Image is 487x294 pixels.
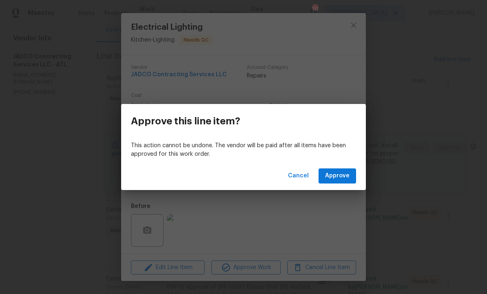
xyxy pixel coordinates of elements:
span: Cancel [288,171,309,181]
button: Cancel [285,168,312,183]
p: This action cannot be undone. The vendor will be paid after all items have been approved for this... [131,141,356,159]
span: Approve [325,171,350,181]
button: Approve [319,168,356,183]
h3: Approve this line item? [131,115,240,127]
